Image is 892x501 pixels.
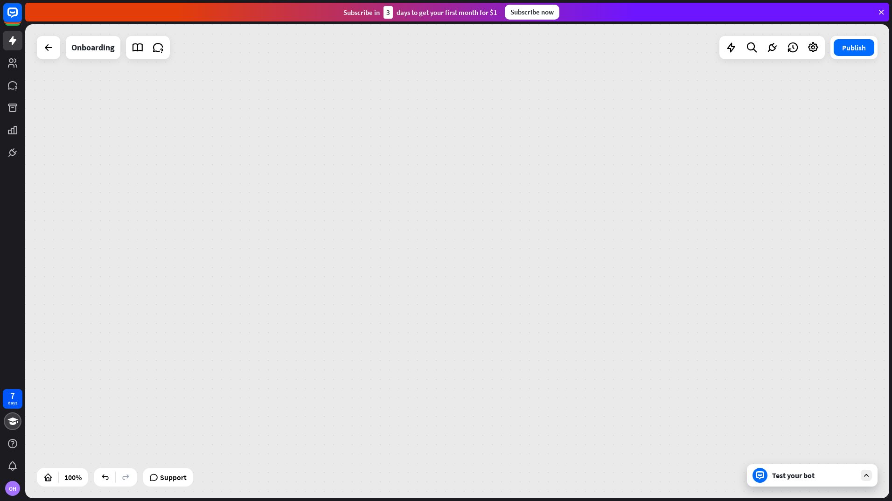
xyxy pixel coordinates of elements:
div: OH [5,481,20,496]
div: Subscribe in days to get your first month for $1 [343,6,497,19]
div: days [8,400,17,406]
a: 7 days [3,389,22,409]
div: Subscribe now [505,5,559,20]
div: 3 [383,6,393,19]
div: 7 [10,391,15,400]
